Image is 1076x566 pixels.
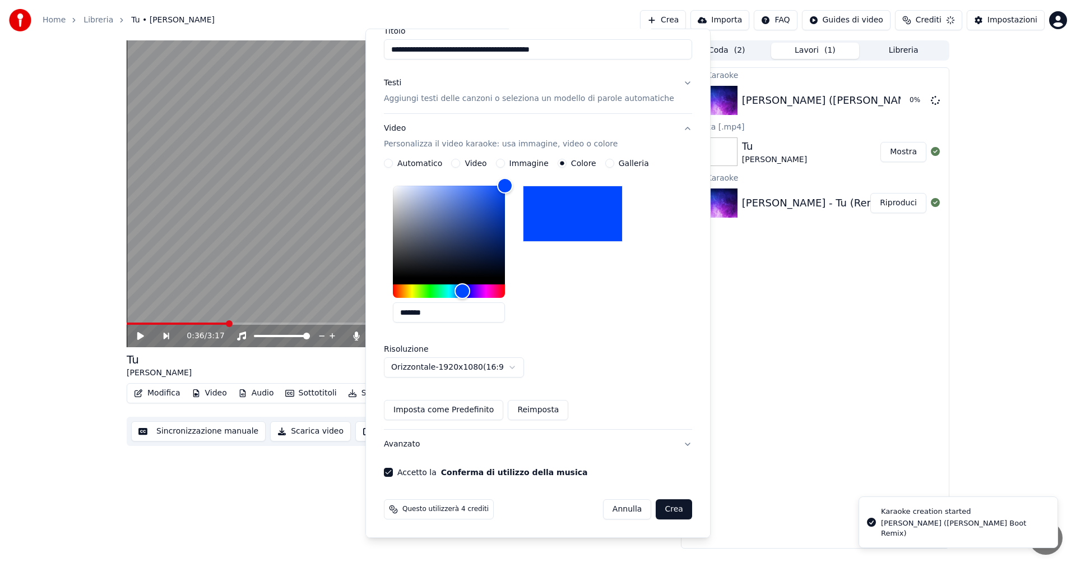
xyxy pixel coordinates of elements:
[397,468,587,476] label: Accetto la
[384,159,692,429] div: VideoPersonalizza il video karaoke: usa immagine, video o colore
[384,114,692,159] button: VideoPersonalizza il video karaoke: usa immagine, video o colore
[603,499,652,519] button: Annulla
[465,159,486,167] label: Video
[397,159,442,167] label: Automatico
[384,27,692,35] label: Titolo
[571,159,596,167] label: Colore
[384,77,401,89] div: Testi
[619,159,649,167] label: Galleria
[384,345,496,353] label: Risoluzione
[384,123,618,150] div: Video
[656,499,692,519] button: Crea
[384,400,503,420] button: Imposta come Predefinito
[393,284,505,298] div: Hue
[509,159,549,167] label: Immagine
[384,93,674,104] p: Aggiungi testi delle canzoni o seleziona un modello di parole automatiche
[384,430,692,459] button: Avanzato
[441,468,588,476] button: Accetto la
[508,400,568,420] button: Reimposta
[393,186,505,278] div: Color
[402,505,489,514] span: Questo utilizzerà 4 crediti
[384,68,692,113] button: TestiAggiungi testi delle canzoni o seleziona un modello di parole automatiche
[384,139,618,150] p: Personalizza il video karaoke: usa immagine, video o colore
